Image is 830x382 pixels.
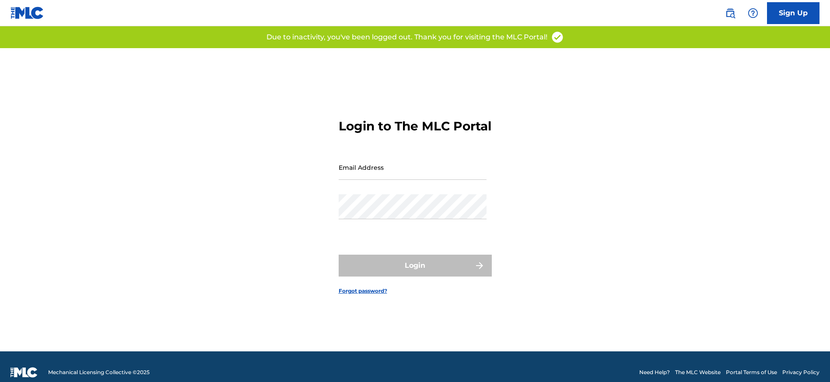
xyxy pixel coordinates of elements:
h3: Login to The MLC Portal [339,119,491,134]
div: Help [744,4,762,22]
a: Need Help? [639,368,670,376]
a: Sign Up [767,2,819,24]
a: Privacy Policy [782,368,819,376]
img: help [748,8,758,18]
p: Due to inactivity, you've been logged out. Thank you for visiting the MLC Portal! [266,32,547,42]
img: search [725,8,735,18]
span: Mechanical Licensing Collective © 2025 [48,368,150,376]
img: access [551,31,564,44]
iframe: Chat Widget [786,340,830,382]
a: Forgot password? [339,287,387,295]
a: The MLC Website [675,368,721,376]
img: MLC Logo [11,7,44,19]
img: logo [11,367,38,378]
a: Portal Terms of Use [726,368,777,376]
a: Public Search [721,4,739,22]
